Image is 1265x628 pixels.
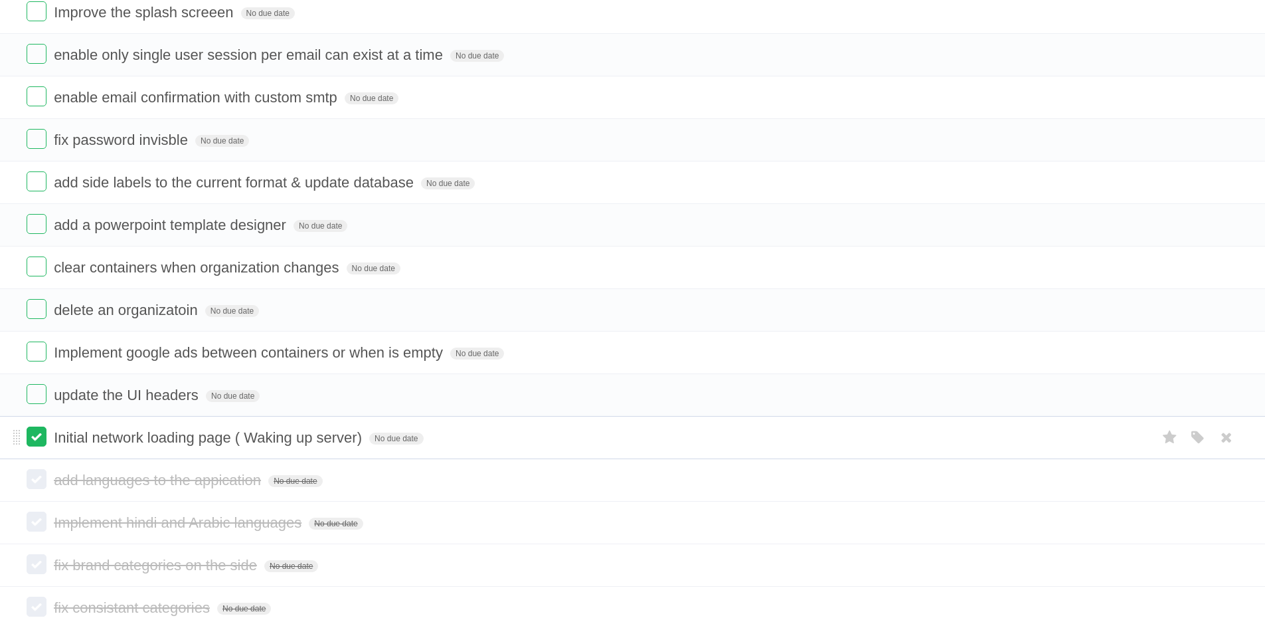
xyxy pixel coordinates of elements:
label: Done [27,214,46,234]
span: No due date [268,475,322,487]
span: update the UI headers [54,387,202,403]
span: No due date [294,220,347,232]
span: No due date [450,348,504,360]
label: Done [27,299,46,319]
span: No due date [345,92,398,104]
label: Done [27,469,46,489]
span: No due date [195,135,249,147]
span: No due date [217,603,271,615]
span: add languages to the appication [54,472,264,488]
span: enable email confirmation with custom smtp [54,89,341,106]
label: Done [27,427,46,447]
span: clear containers when organization changes [54,259,342,276]
span: fix brand categories on the side [54,557,260,574]
label: Done [27,129,46,149]
span: No due date [347,262,400,274]
label: Done [27,512,46,532]
span: add a powerpoint template designer [54,217,290,233]
label: Done [27,384,46,404]
span: fix consistant categories [54,599,213,616]
label: Done [27,1,46,21]
span: enable only single user session per email can exist at a time [54,47,446,63]
label: Done [27,86,46,106]
label: Done [27,342,46,362]
label: Done [27,257,46,276]
span: No due date [206,390,260,402]
label: Done [27,171,46,191]
label: Star task [1157,427,1183,449]
span: No due date [421,177,475,189]
span: fix password invisble [54,132,191,148]
span: No due date [309,518,363,530]
label: Done [27,44,46,64]
span: add side labels to the current format & update database [54,174,417,191]
label: Done [27,554,46,574]
label: Done [27,597,46,617]
span: Improve the splash screeen [54,4,236,21]
span: Implement hindi and Arabic languages [54,514,305,531]
span: No due date [205,305,259,317]
span: No due date [264,560,318,572]
span: Initial network loading page ( Waking up server) [54,429,365,446]
span: delete an organizatoin [54,302,201,318]
span: No due date [450,50,504,62]
span: No due date [369,433,423,445]
span: No due date [241,7,295,19]
span: Implement google ads between containers or when is empty [54,344,446,361]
